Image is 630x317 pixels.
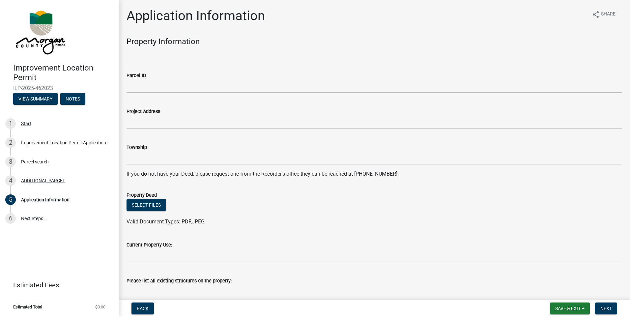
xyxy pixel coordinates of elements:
div: Improvement Location Permit Application [21,140,106,145]
label: Project Address [127,109,160,114]
button: Next [595,303,617,314]
button: Save & Exit [550,303,590,314]
label: Please list all existing structures on the property: [127,279,232,283]
h4: Improvement Location Permit [13,63,113,82]
div: 3 [5,157,16,167]
p: If you do not have your Deed, please request one from the Recorder's office they can be reached a... [127,170,622,178]
a: Estimated Fees [5,278,108,292]
div: 4 [5,175,16,186]
div: Application Information [21,197,70,202]
label: Township [127,145,147,150]
div: 5 [5,194,16,205]
span: Back [137,306,149,311]
button: Notes [60,93,85,105]
h1: Application Information [127,8,265,24]
button: Back [131,303,154,314]
img: Morgan County, Indiana [13,7,66,56]
div: 2 [5,137,16,148]
div: Start [21,121,31,126]
label: Current Property Use: [127,243,172,247]
span: ILP-2025-462023 [13,85,105,91]
h4: Property Information [127,37,622,46]
span: Share [601,11,616,18]
wm-modal-confirm: Summary [13,97,58,102]
span: Save & Exit [555,306,581,311]
label: Property Deed [127,193,157,198]
wm-modal-confirm: Notes [60,97,85,102]
div: 1 [5,118,16,129]
button: Select files [127,199,166,211]
span: Next [600,306,612,311]
span: Estimated Total [13,305,42,309]
label: Parcel ID [127,73,146,78]
div: Parcel search [21,159,49,164]
span: Valid Document Types: PDF,JPEG [127,218,205,225]
div: 6 [5,213,16,224]
button: View Summary [13,93,58,105]
i: share [592,11,600,18]
button: shareShare [587,8,621,21]
div: ADDITIONAL PARCEL [21,178,65,183]
span: $0.00 [95,305,105,309]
